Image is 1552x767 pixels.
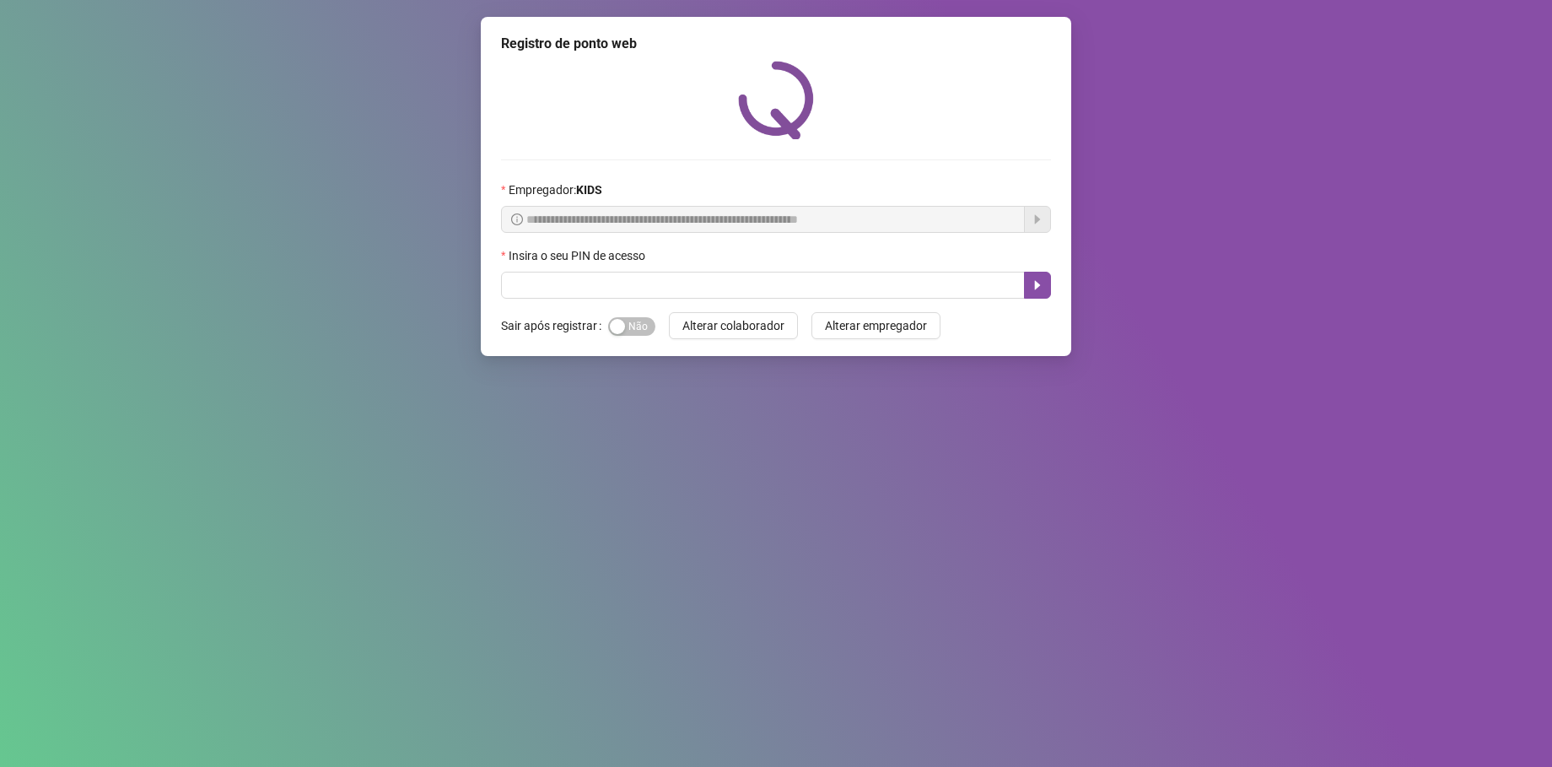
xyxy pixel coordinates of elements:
[825,316,927,335] span: Alterar empregador
[738,61,814,139] img: QRPoint
[576,183,602,197] strong: KIDS
[501,312,608,339] label: Sair após registrar
[511,213,523,225] span: info-circle
[501,246,656,265] label: Insira o seu PIN de acesso
[811,312,940,339] button: Alterar empregador
[501,34,1051,54] div: Registro de ponto web
[669,312,798,339] button: Alterar colaborador
[509,181,602,199] span: Empregador :
[682,316,784,335] span: Alterar colaborador
[1031,278,1044,292] span: caret-right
